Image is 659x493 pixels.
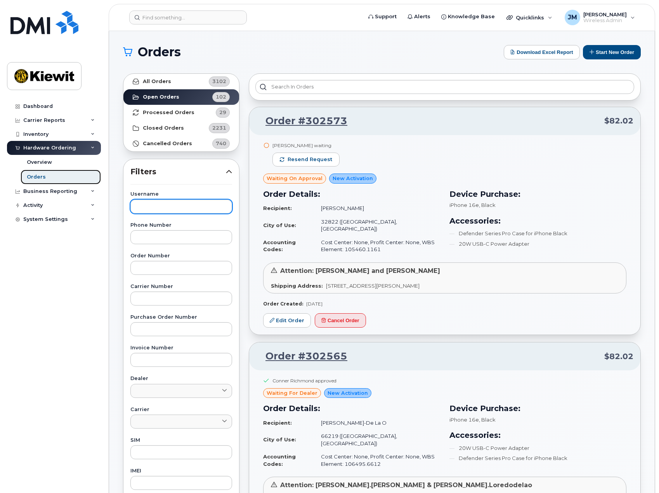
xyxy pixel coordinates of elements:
span: waiting for dealer [267,389,317,397]
li: Defender Series Pro Case for iPhone Black [449,455,626,462]
span: Resend request [288,156,332,163]
span: 29 [219,109,226,116]
td: Cost Center: None, Profit Center: None, WBS Element: 106495.6612 [314,450,440,470]
label: Dealer [130,376,232,381]
h3: Accessories: [449,429,626,441]
span: Attention: [PERSON_NAME] and [PERSON_NAME] [280,267,440,274]
strong: Processed Orders [143,109,194,116]
label: Invoice Number [130,345,232,351]
span: 2231 [212,124,226,132]
span: , Black [479,417,496,423]
td: [PERSON_NAME] [314,201,440,215]
h3: Device Purchase: [449,188,626,200]
a: All Orders3102 [123,74,239,89]
td: 66219 ([GEOGRAPHIC_DATA], [GEOGRAPHIC_DATA]) [314,429,440,450]
h3: Device Purchase: [449,403,626,414]
strong: Accounting Codes: [263,453,296,467]
span: $82.02 [604,351,633,362]
td: 32822 ([GEOGRAPHIC_DATA], [GEOGRAPHIC_DATA]) [314,215,440,236]
label: Phone Number [130,223,232,228]
strong: Order Created: [263,301,303,307]
strong: Closed Orders [143,125,184,131]
button: Cancel Order [315,313,366,328]
span: Waiting On Approval [267,175,323,182]
span: New Activation [328,389,368,397]
span: [STREET_ADDRESS][PERSON_NAME] [326,283,420,289]
span: 102 [216,93,226,101]
a: Order #302573 [256,114,347,128]
a: Order #302565 [256,349,347,363]
li: 20W USB-C Power Adapter [449,240,626,248]
strong: All Orders [143,78,171,85]
label: SIM [130,438,232,443]
h3: Order Details: [263,188,440,200]
label: Carrier [130,407,232,412]
li: 20W USB-C Power Adapter [449,444,626,452]
strong: Recipient: [263,420,292,426]
span: Attention: [PERSON_NAME].[PERSON_NAME] & [PERSON_NAME].Loredodelao [280,481,532,489]
strong: Accounting Codes: [263,239,296,253]
a: Open Orders102 [123,89,239,105]
span: [DATE] [306,301,323,307]
strong: City of Use: [263,222,296,228]
span: New Activation [333,175,373,182]
span: $82.02 [604,115,633,127]
span: Orders [138,46,181,58]
label: Username [130,192,232,197]
label: IMEI [130,469,232,474]
iframe: Messenger Launcher [625,459,653,487]
li: Defender Series Pro Case for iPhone Black [449,230,626,237]
button: Start New Order [583,45,641,59]
span: iPhone 16e [449,417,479,423]
button: Download Excel Report [504,45,580,59]
span: 3102 [212,78,226,85]
div: [PERSON_NAME] waiting [272,142,340,149]
strong: Cancelled Orders [143,141,192,147]
button: Resend request [272,153,340,167]
span: , Black [479,202,496,208]
strong: Recipient: [263,205,292,211]
label: Purchase Order Number [130,315,232,320]
a: Closed Orders2231 [123,120,239,136]
div: Conner Richmond approved [272,377,336,384]
strong: Open Orders [143,94,179,100]
span: 740 [216,140,226,147]
a: Edit Order [263,313,311,328]
span: Filters [130,166,226,177]
strong: City of Use: [263,436,296,443]
td: [PERSON_NAME]-De La O [314,416,440,430]
input: Search in orders [255,80,634,94]
h3: Accessories: [449,215,626,227]
td: Cost Center: None, Profit Center: None, WBS Element: 105460.1161 [314,236,440,256]
a: Processed Orders29 [123,105,239,120]
label: Carrier Number [130,284,232,289]
a: Cancelled Orders740 [123,136,239,151]
label: Order Number [130,253,232,259]
span: iPhone 16e [449,202,479,208]
h3: Order Details: [263,403,440,414]
strong: Shipping Address: [271,283,323,289]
